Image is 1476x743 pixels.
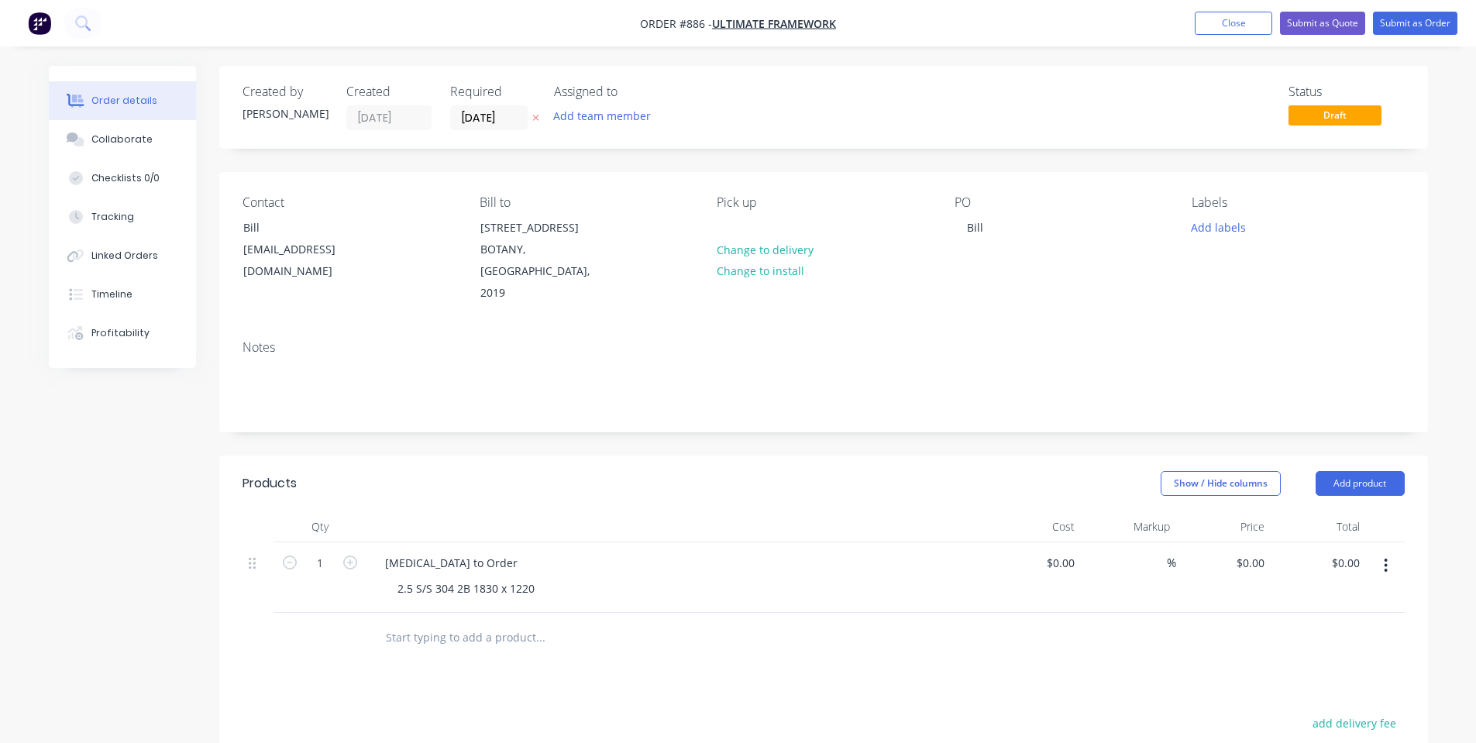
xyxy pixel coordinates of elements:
div: Bill [243,217,372,239]
button: Submit as Order [1373,12,1457,35]
div: [STREET_ADDRESS] [480,217,609,239]
div: Bill to [480,195,692,210]
div: Markup [1081,511,1176,542]
div: Required [450,84,535,99]
button: Change to install [708,260,812,281]
div: Labels [1192,195,1404,210]
button: Close [1195,12,1272,35]
button: Collaborate [49,120,196,159]
button: add delivery fee [1305,713,1405,734]
div: Profitability [91,326,150,340]
div: Qty [274,511,366,542]
div: Status [1288,84,1405,99]
div: Products [243,474,297,493]
div: Created [346,84,432,99]
button: Submit as Quote [1280,12,1365,35]
button: Add product [1316,471,1405,496]
div: PO [955,195,1167,210]
div: Notes [243,340,1405,355]
div: Contact [243,195,455,210]
div: Cost [986,511,1082,542]
button: Show / Hide columns [1161,471,1281,496]
span: Order #886 - [640,16,712,31]
div: [EMAIL_ADDRESS][DOMAIN_NAME] [243,239,372,282]
div: Tracking [91,210,134,224]
div: Total [1271,511,1366,542]
div: Linked Orders [91,249,158,263]
div: Bill[EMAIL_ADDRESS][DOMAIN_NAME] [230,216,385,283]
div: Created by [243,84,328,99]
button: Order details [49,81,196,120]
button: Checklists 0/0 [49,159,196,198]
div: [STREET_ADDRESS]BOTANY, [GEOGRAPHIC_DATA], 2019 [467,216,622,304]
div: Checklists 0/0 [91,171,160,185]
div: [PERSON_NAME] [243,105,328,122]
div: Timeline [91,287,132,301]
button: Add team member [554,105,659,126]
div: Collaborate [91,132,153,146]
div: BOTANY, [GEOGRAPHIC_DATA], 2019 [480,239,609,304]
div: Bill [955,216,996,239]
span: Draft [1288,105,1381,125]
button: Profitability [49,314,196,353]
button: Tracking [49,198,196,236]
button: Add labels [1183,216,1254,237]
div: Pick up [717,195,929,210]
button: Linked Orders [49,236,196,275]
button: Add team member [545,105,659,126]
button: Change to delivery [708,239,821,260]
div: 2.5 S/S 304 2B 1830 x 1220 [385,577,547,600]
div: [MEDICAL_DATA] to Order [373,552,530,574]
input: Start typing to add a product... [385,622,695,653]
span: % [1167,554,1176,572]
div: Price [1176,511,1271,542]
div: Order details [91,94,157,108]
a: Ultimate Framework [712,16,836,31]
button: Timeline [49,275,196,314]
img: Factory [28,12,51,35]
div: Assigned to [554,84,709,99]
